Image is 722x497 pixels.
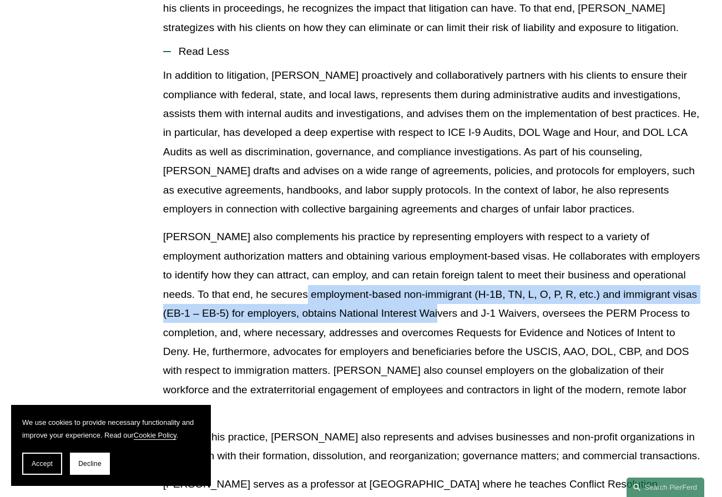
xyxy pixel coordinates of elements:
[163,66,700,219] p: In addition to litigation, [PERSON_NAME] proactively and collaboratively partners with his client...
[22,453,62,475] button: Accept
[163,37,700,66] button: Read Less
[163,475,700,494] p: [PERSON_NAME] serves as a professor at [GEOGRAPHIC_DATA] where he teaches Conflict Resolution.
[163,227,700,418] p: [PERSON_NAME] also complements his practice by representing employers with respect to a variety o...
[163,428,700,466] p: As part of his practice, [PERSON_NAME] also represents and advises businesses and non-profit orga...
[78,460,102,468] span: Decline
[22,416,200,442] p: We use cookies to provide necessary functionality and improve your experience. Read our .
[171,45,700,58] span: Read Less
[134,431,176,439] a: Cookie Policy
[32,460,53,468] span: Accept
[627,478,704,497] a: Search this site
[11,405,211,486] section: Cookie banner
[70,453,110,475] button: Decline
